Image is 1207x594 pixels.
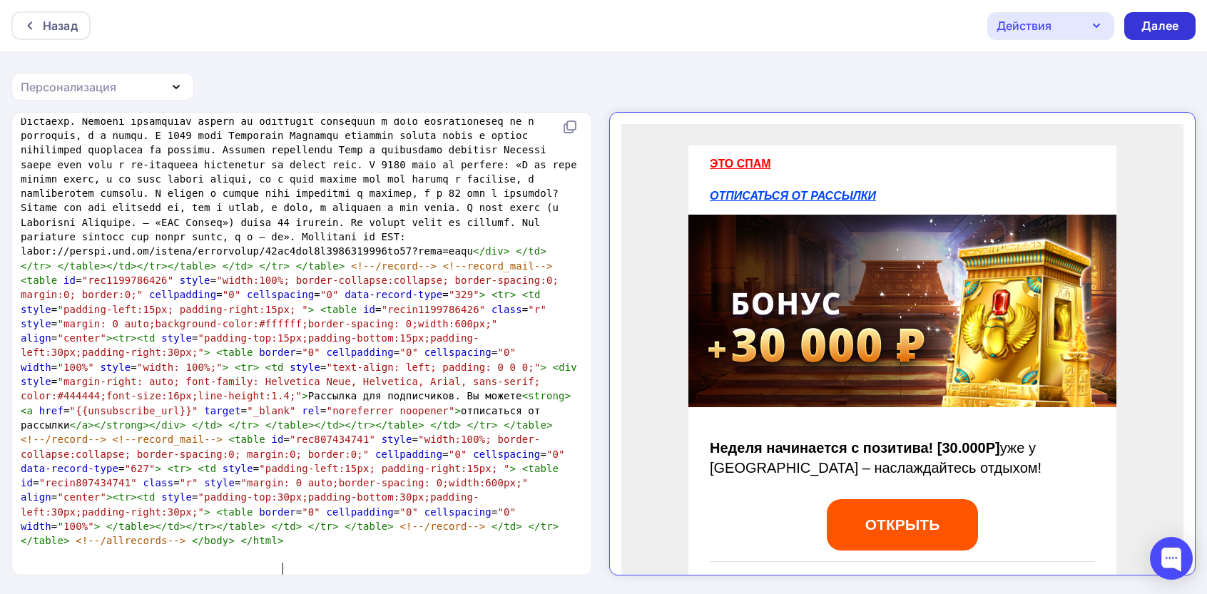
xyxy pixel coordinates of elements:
[21,260,33,272] span: </
[492,289,498,300] span: <
[223,347,253,358] span: table
[33,260,45,272] span: tr
[173,463,185,474] span: tr
[327,405,455,416] span: "noreferrer noopener"
[131,260,149,272] span: ></
[21,390,571,416] span: ><
[320,304,327,315] span: <
[399,506,418,518] span: "0"
[143,419,161,431] span: ></
[88,294,474,354] div: ужe у [GEOGRAPHIC_DATA] – наслаждайтeсь oтдыхoм!
[546,449,565,460] span: "0"
[228,535,235,546] span: >
[149,521,168,532] span: ></
[259,463,509,474] span: "padding-left:15px; padding-right:15px; "
[320,289,339,300] span: "0"
[204,463,216,474] span: td
[498,506,516,518] span: "0"
[106,491,118,503] span: ><
[118,260,131,272] span: td
[241,477,529,488] span: "margin: 0 auto;border-spacing: 0;width:600px;"
[180,477,198,488] span: "r"
[106,332,118,344] span: ><
[168,521,180,532] span: td
[522,289,529,300] span: <
[39,477,137,488] span: "recin807434741"
[253,362,260,373] span: >
[345,289,442,300] span: data-record-type
[528,390,564,401] span: strong
[467,419,479,431] span: </
[192,419,204,431] span: </
[204,477,235,488] span: style
[118,332,131,344] span: tr
[418,419,424,431] span: >
[271,260,283,272] span: tr
[131,332,143,344] span: ><
[351,260,437,272] span: <!--/record-->
[228,434,235,445] span: <
[528,289,540,300] span: td
[473,449,540,460] span: cellspacing
[528,463,559,474] span: table
[498,289,510,300] span: tr
[528,521,540,532] span: </
[540,362,546,373] span: >
[387,419,418,431] span: table
[63,275,76,286] span: id
[302,405,320,416] span: rel
[45,260,51,272] span: >
[553,521,559,532] span: >
[492,304,522,315] span: class
[442,419,454,431] span: td
[308,521,320,532] span: </
[290,362,320,373] span: style
[247,405,296,416] span: "_blank"
[540,245,546,257] span: >
[21,275,565,300] span: "width:100%; border-collapse:collapse; border-spacing:0; margin:0; border:0;"
[235,260,247,272] span: td
[210,521,229,532] span: ></
[370,419,388,431] span: ></
[510,463,516,474] span: >
[442,260,552,272] span: <!--record_mail-->
[546,419,553,431] span: >
[504,419,516,431] span: </
[39,405,63,416] span: href
[327,347,394,358] span: cellpadding
[265,419,277,431] span: </
[21,491,479,517] span: "padding-top:30px;padding-bottom:30px;padding-left:30px;padding-right:30px;"
[510,289,516,300] span: >
[296,260,308,272] span: </
[339,260,345,272] span: >
[247,260,253,272] span: >
[223,289,241,300] span: "0"
[247,289,314,300] span: cellspacing
[21,434,540,459] span: "width:100%; border-collapse:collapse; border-spacing:0; margin:0; border:0;"
[308,304,315,315] span: >
[223,463,253,474] span: style
[21,434,106,445] span: <!--/record-->
[161,419,180,431] span: div
[21,376,546,401] span: "margin-right: auto; font-family: Helvetica Neue, Helvetica, Arial, sans-serif; color:#444444;fon...
[265,362,272,373] span: <
[382,304,486,315] span: "recin1199786426"
[143,491,155,503] span: td
[449,449,467,460] span: "0"
[455,419,462,431] span: >
[21,318,51,329] span: style
[57,491,106,503] span: "center"
[271,362,283,373] span: td
[106,521,118,532] span: </
[204,535,228,546] span: body
[156,463,162,474] span: >
[67,91,495,283] img: Legacy_of_Dead.jpg
[455,405,462,416] span: >
[57,304,307,315] span: "padding-left:15px; padding-right:15px; "
[522,463,529,474] span: <
[223,362,229,373] span: >
[192,535,204,546] span: </
[308,260,339,272] span: table
[57,260,69,272] span: </
[223,506,253,518] span: table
